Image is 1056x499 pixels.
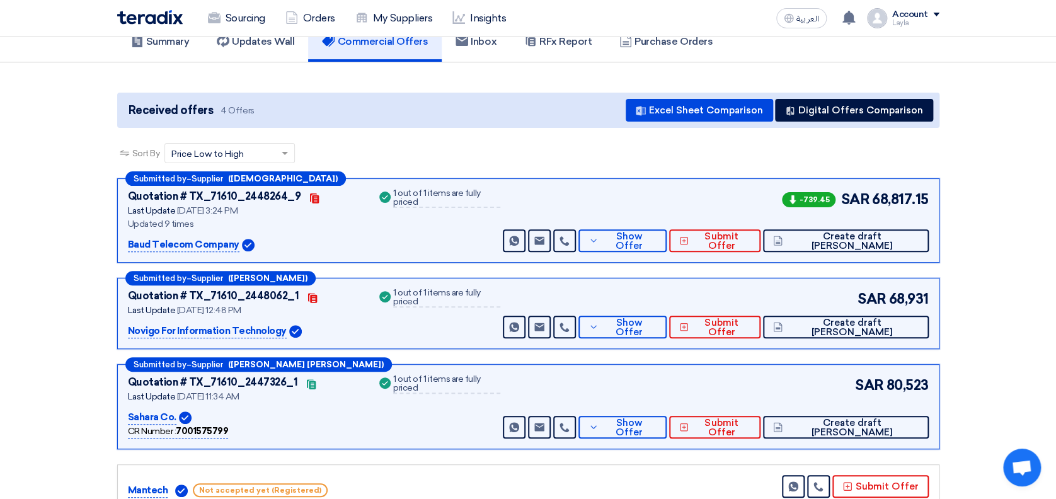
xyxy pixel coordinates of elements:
div: Quotation # TX_71610_2448264_9 [128,189,301,204]
a: Commercial Offers [308,21,442,62]
a: Updates Wall [203,21,308,62]
div: Quotation # TX_71610_2448062_1 [128,289,299,304]
h5: Updates Wall [217,35,294,48]
span: Create draft [PERSON_NAME] [786,318,918,337]
a: Purchase Orders [605,21,726,62]
button: Submit Offer [669,229,760,252]
span: العربية [796,14,819,23]
b: ([PERSON_NAME]) [228,274,307,282]
button: Create draft [PERSON_NAME] [763,229,928,252]
div: – [125,357,392,372]
h5: RFx Report [524,35,592,48]
button: Submit Offer [669,316,760,338]
a: My Suppliers [345,4,442,32]
a: Sourcing [198,4,275,32]
span: Supplier [192,360,223,369]
span: 68,817.15 [872,189,929,210]
span: 4 Offers [221,105,254,117]
b: ([DEMOGRAPHIC_DATA]) [228,175,338,183]
div: Account [892,9,928,20]
div: Layla [892,20,939,26]
span: SAR [841,189,869,210]
button: العربية [776,8,827,28]
button: Create draft [PERSON_NAME] [763,316,928,338]
span: 80,523 [886,375,928,396]
img: Teradix logo [117,10,183,25]
span: Show Offer [602,318,657,337]
button: Show Offer [578,229,667,252]
span: Submitted by [134,274,187,282]
span: Supplier [192,175,223,183]
a: Orders [275,4,345,32]
span: Show Offer [602,232,657,251]
div: 1 out of 1 items are fully priced [393,189,500,208]
span: [DATE] 11:34 AM [177,391,239,402]
span: [DATE] 3:24 PM [177,205,238,216]
button: Digital Offers Comparison [775,99,933,122]
span: Create draft [PERSON_NAME] [786,232,918,251]
div: – [125,271,316,285]
span: Submitted by [134,360,187,369]
button: Submit Offer [669,416,760,439]
b: ([PERSON_NAME] [PERSON_NAME]) [228,360,384,369]
img: Verified Account [179,411,192,424]
span: Sort By [132,147,160,160]
div: 1 out of 1 items are fully priced [393,289,500,307]
span: Submit Offer [692,232,750,251]
span: Last Update [128,391,176,402]
span: Last Update [128,205,176,216]
div: Updated 9 times [128,217,362,231]
span: Received offers [129,102,214,119]
span: Submit Offer [692,318,750,337]
div: Open chat [1003,449,1041,486]
span: [DATE] 12:48 PM [177,305,241,316]
span: Price Low to High [171,147,244,161]
span: Last Update [128,305,176,316]
button: Excel Sheet Comparison [626,99,773,122]
a: RFx Report [510,21,605,62]
div: Quotation # TX_71610_2447326_1 [128,375,298,390]
span: SAR [858,289,887,309]
span: Create draft [PERSON_NAME] [786,418,918,437]
h5: Inbox [456,35,496,48]
a: Inbox [442,21,510,62]
button: Show Offer [578,316,667,338]
button: Create draft [PERSON_NAME] [763,416,928,439]
h5: Summary [131,35,190,48]
span: Submitted by [134,175,187,183]
h5: Purchase Orders [619,35,713,48]
b: 7001575799 [176,426,228,437]
button: Show Offer [578,416,667,439]
a: Insights [442,4,516,32]
span: Not accepted yet (Registered) [193,483,328,497]
a: Summary [117,21,204,62]
img: Verified Account [289,325,302,338]
img: Verified Account [242,239,255,251]
span: 68,931 [888,289,928,309]
p: Sahara Co. [128,410,176,425]
span: Show Offer [602,418,657,437]
div: – [125,171,346,186]
button: Submit Offer [832,475,929,498]
p: Novigo For Information Technology [128,324,287,339]
img: profile_test.png [867,8,887,28]
div: 1 out of 1 items are fully priced [393,375,500,394]
p: Mantech [128,483,168,498]
span: SAR [855,375,884,396]
div: CR Number : [128,425,229,439]
span: Submit Offer [692,418,750,437]
p: Baud Telecom Company [128,238,239,253]
img: Verified Account [175,485,188,497]
span: Supplier [192,274,223,282]
span: -739.45 [782,192,835,207]
h5: Commercial Offers [322,35,428,48]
